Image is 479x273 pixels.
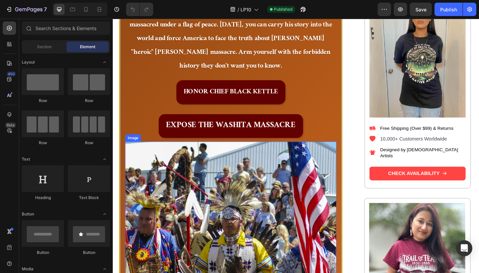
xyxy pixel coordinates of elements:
p: 7 [44,5,47,13]
span: 10,000+ Customers Worldwide [293,128,366,134]
div: Row [68,98,110,104]
button: Save [410,3,432,16]
iframe: Design area [113,19,479,273]
div: Undo/Redo [126,3,153,16]
span: Published [274,6,292,12]
span: Save [415,7,426,12]
div: Row [68,140,110,146]
p: CHECK AVAILABILITY [301,166,358,173]
div: Text Block [68,195,110,201]
span: Text [22,156,30,162]
div: Beta [5,122,16,128]
div: Button [68,250,110,256]
a: CHECK AVAILABILITY [281,162,386,177]
div: Row [22,98,64,104]
div: Open Intercom Messenger [456,240,472,256]
div: Publish [440,6,457,13]
span: Toggle open [99,154,110,165]
a: Expose the Washita Massacre [50,104,208,130]
div: Heading [22,195,64,201]
span: Layout [22,59,35,65]
div: Image [15,127,29,133]
input: Search Sections & Elements [22,21,110,35]
span: Designed by [DEMOGRAPHIC_DATA] Artists [293,140,378,153]
span: Button [22,211,34,217]
a: Honor Chief Black Kettle [70,67,189,94]
span: / [237,6,239,13]
span: Element [80,44,95,50]
div: Row [22,140,64,146]
span: Toggle open [99,57,110,68]
span: Toggle open [99,209,110,219]
span: Expose the Washita Massacre [58,109,200,126]
button: Publish [435,3,463,16]
button: 7 [3,3,50,16]
span: Free Shipping (Over $99) & Returns [293,117,373,122]
span: Honor Chief Black Kettle [78,73,181,88]
span: Section [37,44,52,50]
span: Media [22,266,33,272]
span: LP10 [241,6,251,13]
div: Button [22,250,64,256]
div: 450 [6,71,16,77]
